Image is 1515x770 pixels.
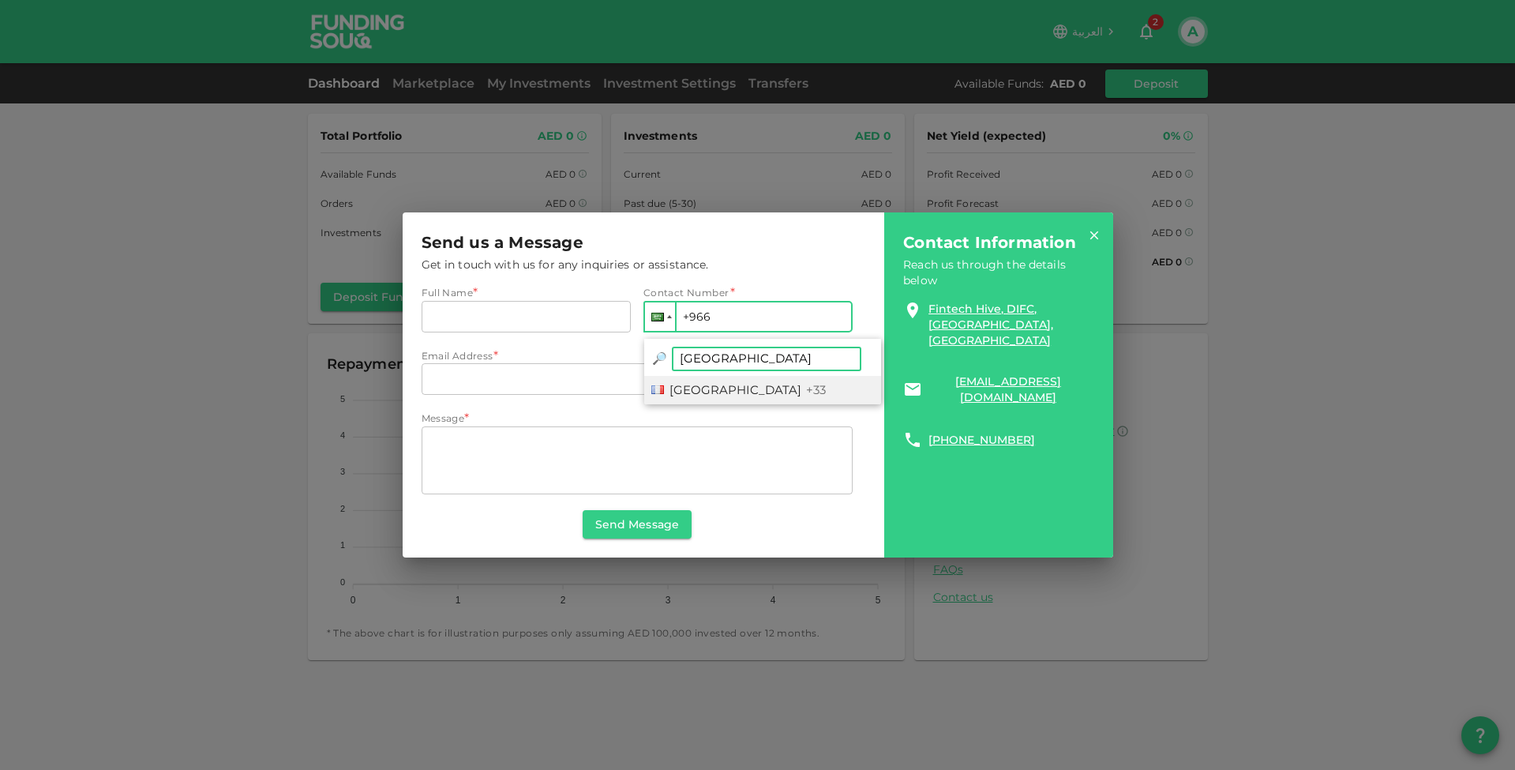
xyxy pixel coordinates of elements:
span: Contact Information [903,231,1076,254]
input: 1 (702) 123-4567 [643,301,853,332]
span: Email Address [422,350,493,362]
span: [GEOGRAPHIC_DATA] [669,382,801,397]
span: Contact Number [643,285,729,301]
span: Full Name [422,287,474,299]
span: Send us a Message [422,231,583,254]
span: Get in touch with us for any inquiries or assistance. [422,257,853,272]
div: message [422,426,853,494]
span: Message [422,412,465,424]
button: Send Message [583,510,692,539]
a: Fintech Hive, DIFC, [GEOGRAPHIC_DATA], [GEOGRAPHIC_DATA] [928,301,1087,348]
input: fullName [422,301,631,332]
input: search [672,347,861,371]
a: [EMAIL_ADDRESS][DOMAIN_NAME] [928,374,1087,405]
input: emailAddress [422,363,853,395]
span: +33 [806,382,826,397]
textarea: message [433,434,842,488]
a: [PHONE_NUMBER] [928,432,1035,448]
div: Saudi Arabia: + 966 [645,302,675,331]
span: Magnifying glass [652,351,667,366]
span: Reach us through the details below [903,257,1093,288]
